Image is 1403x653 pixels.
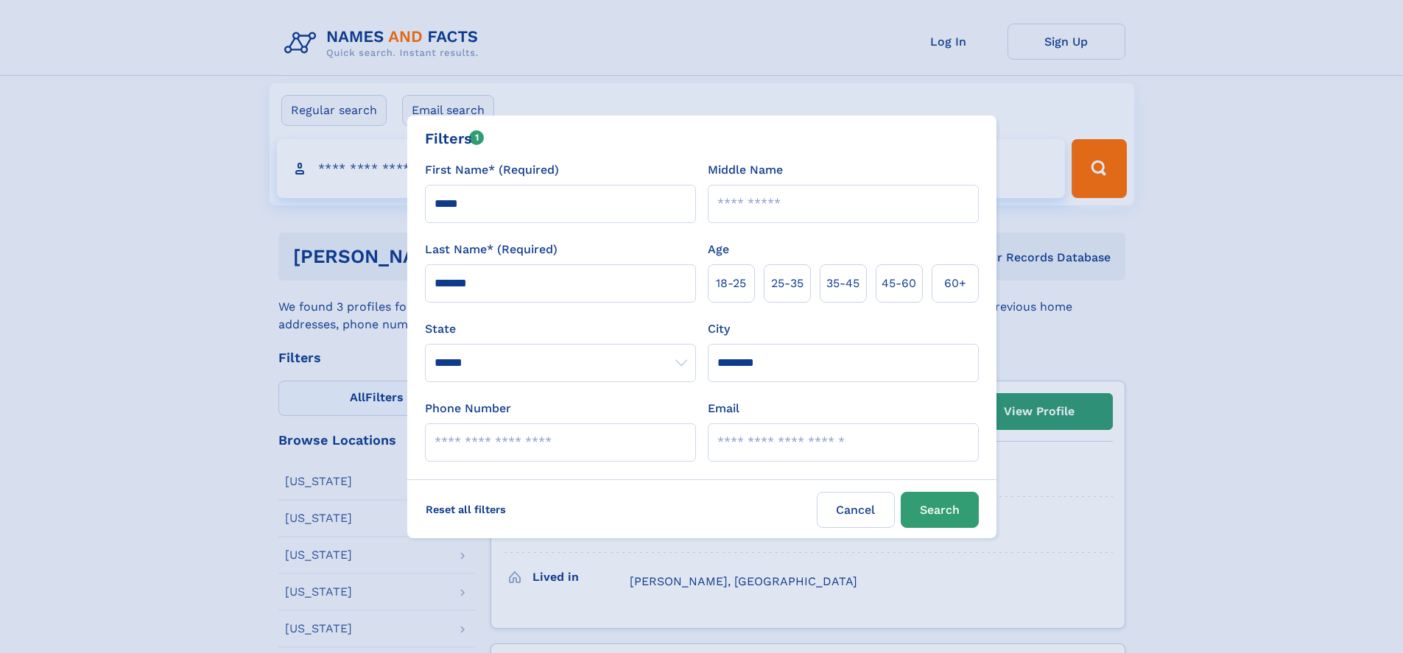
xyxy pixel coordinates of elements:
span: 45‑60 [882,275,916,292]
label: Cancel [817,492,895,528]
label: City [708,320,730,338]
label: Email [708,400,739,417]
span: 18‑25 [716,275,746,292]
span: 25‑35 [771,275,804,292]
label: Middle Name [708,161,783,179]
button: Search [901,492,979,528]
span: 35‑45 [826,275,859,292]
label: Age [708,241,729,258]
div: Filters [425,127,485,149]
label: Phone Number [425,400,511,417]
span: 60+ [944,275,966,292]
label: First Name* (Required) [425,161,559,179]
label: Reset all filters [416,492,516,527]
label: State [425,320,696,338]
label: Last Name* (Required) [425,241,558,258]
